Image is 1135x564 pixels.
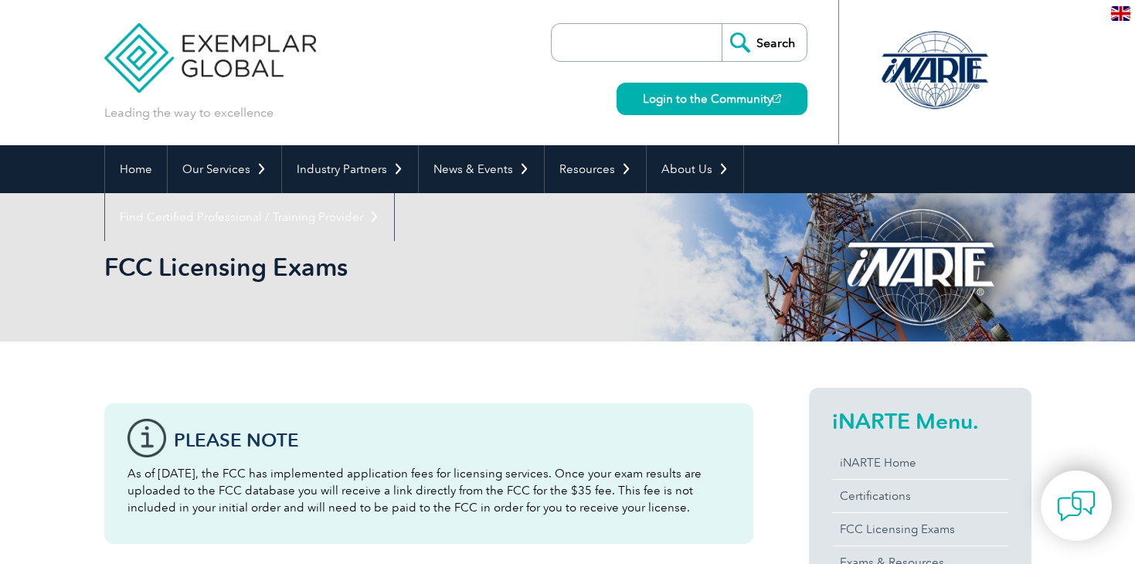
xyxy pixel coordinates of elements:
p: As of [DATE], the FCC has implemented application fees for licensing services. Once your exam res... [127,465,730,516]
a: Resources [545,145,646,193]
a: Industry Partners [282,145,418,193]
input: Search [722,24,807,61]
a: About Us [647,145,743,193]
h2: iNARTE Menu. [832,409,1008,433]
h2: FCC Licensing Exams [104,255,753,280]
a: Find Certified Professional / Training Provider [105,193,394,241]
img: open_square.png [773,94,781,103]
h3: Please note [174,430,730,450]
a: FCC Licensing Exams [832,513,1008,545]
img: contact-chat.png [1057,487,1096,525]
a: Home [105,145,167,193]
img: en [1111,6,1130,21]
a: News & Events [419,145,544,193]
a: iNARTE Home [832,447,1008,479]
a: Our Services [168,145,281,193]
a: Login to the Community [617,83,807,115]
p: Leading the way to excellence [104,104,274,121]
a: Certifications [832,480,1008,512]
